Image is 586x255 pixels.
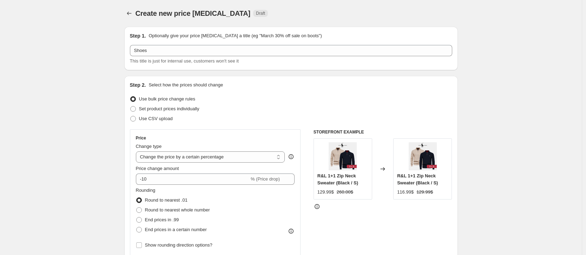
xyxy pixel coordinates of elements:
span: Use bulk price change rules [139,96,195,102]
span: End prices in .99 [145,217,179,222]
h2: Step 1. [130,32,146,39]
div: 116.99$ [397,189,414,196]
strike: 260.00$ [337,189,353,196]
p: Optionally give your price [MEDICAL_DATA] a title (eg "March 30% off sale on boots") [149,32,322,39]
span: Round to nearest .01 [145,197,187,203]
h6: STOREFRONT EXAMPLE [314,129,452,135]
button: Price change jobs [124,8,134,18]
div: help [288,153,295,160]
input: -15 [136,174,249,185]
input: 30% off holiday sale [130,45,452,56]
span: Set product prices individually [139,106,199,111]
span: Change type [136,144,162,149]
span: Use CSV upload [139,116,173,121]
p: Select how the prices should change [149,81,223,89]
span: Round to nearest whole number [145,207,210,212]
span: This title is just for internal use, customers won't see it [130,58,239,64]
img: BEIGE-BLEU_80x.jpg [329,142,357,170]
span: Rounding [136,188,156,193]
h3: Price [136,135,146,141]
h2: Step 2. [130,81,146,89]
span: Draft [256,11,265,16]
span: Create new price [MEDICAL_DATA] [136,9,251,17]
span: Show rounding direction options? [145,242,212,248]
span: R&L 1+1 Zip Neck Sweater (Black / S) [317,173,358,185]
strike: 129.99$ [416,189,433,196]
span: R&L 1+1 Zip Neck Sweater (Black / S) [397,173,438,185]
span: Price change amount [136,166,179,171]
span: End prices in a certain number [145,227,207,232]
span: % (Price drop) [251,176,280,182]
img: BEIGE-BLEU_80x.jpg [409,142,437,170]
div: 129.99$ [317,189,334,196]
